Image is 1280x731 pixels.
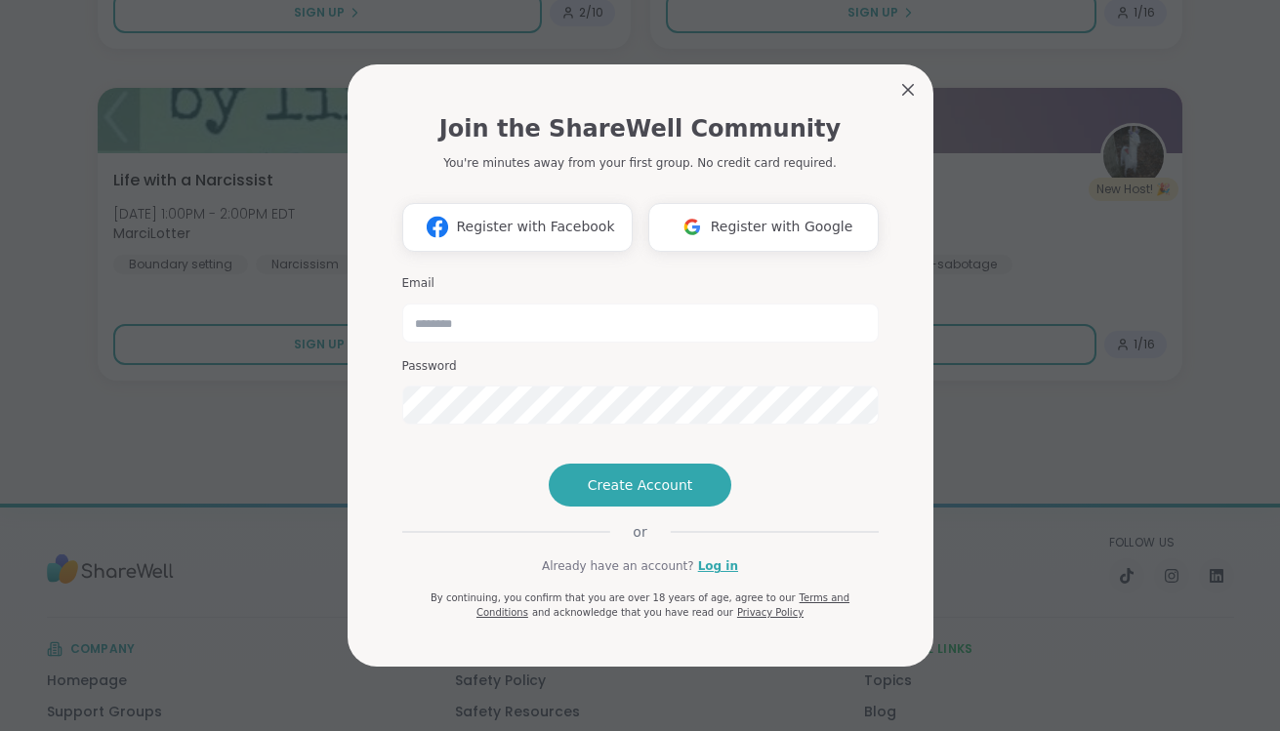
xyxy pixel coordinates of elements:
[419,209,456,245] img: ShareWell Logomark
[402,275,879,292] h3: Email
[402,203,633,252] button: Register with Facebook
[737,607,804,618] a: Privacy Policy
[456,217,614,237] span: Register with Facebook
[648,203,879,252] button: Register with Google
[674,209,711,245] img: ShareWell Logomark
[402,358,879,375] h3: Password
[711,217,853,237] span: Register with Google
[439,111,841,146] h1: Join the ShareWell Community
[431,592,796,603] span: By continuing, you confirm that you are over 18 years of age, agree to our
[698,557,738,575] a: Log in
[443,154,836,172] p: You're minutes away from your first group. No credit card required.
[609,522,670,542] span: or
[532,607,733,618] span: and acknowledge that you have read our
[588,475,693,495] span: Create Account
[542,557,694,575] span: Already have an account?
[549,464,732,507] button: Create Account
